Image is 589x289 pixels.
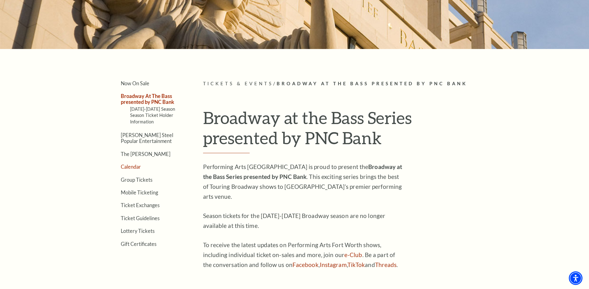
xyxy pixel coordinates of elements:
a: Calendar [121,164,141,170]
h1: Broadway at the Bass Series presented by PNC Bank [203,108,487,153]
a: Season Ticket Holder Information [130,113,174,124]
a: Broadway At The Bass presented by PNC Bank [121,93,174,105]
a: Instagram - open in a new tab [320,261,347,268]
a: Mobile Ticketing [121,189,158,195]
a: Group Tickets [121,177,152,183]
div: Accessibility Menu [569,271,582,285]
p: Performing Arts [GEOGRAPHIC_DATA] is proud to present the . This exciting series brings the best ... [203,162,405,202]
p: / [203,80,487,88]
a: Facebook - open in a new tab [292,261,319,268]
p: Season tickets for the [DATE]-[DATE] Broadway season are no longer available at this time. [203,211,405,231]
a: [PERSON_NAME] Steel Popular Entertainment [121,132,173,144]
p: To receive the latest updates on Performing Arts Fort Worth shows, including individual ticket on... [203,240,405,270]
a: Ticket Guidelines [121,215,160,221]
a: e-Club [344,251,362,258]
a: Threads - open in a new tab [375,261,397,268]
span: Broadway At The Bass presented by PNC Bank [277,81,467,86]
a: TikTok - open in a new tab [347,261,365,268]
a: Gift Certificates [121,241,156,247]
a: The [PERSON_NAME] [121,151,170,157]
span: Tickets & Events [203,81,274,86]
a: Ticket Exchanges [121,202,160,208]
a: Lottery Tickets [121,228,155,234]
a: [DATE]-[DATE] Season [130,106,175,112]
a: Now On Sale [121,80,149,86]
